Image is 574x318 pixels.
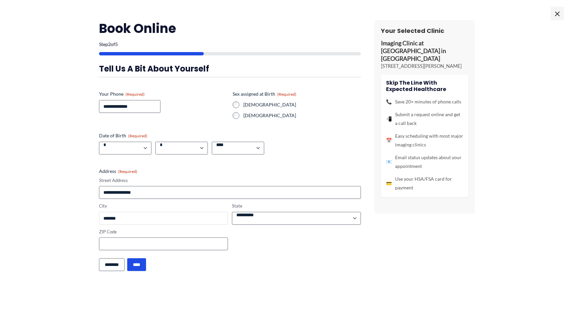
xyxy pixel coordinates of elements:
span: 💳 [386,179,392,188]
li: Save 20+ minutes of phone calls [386,97,463,106]
span: 📅 [386,136,392,145]
li: Email status updates about your appointment [386,153,463,171]
span: (Required) [126,92,145,97]
li: Easy scheduling with most major imaging clinics [386,132,463,149]
span: (Required) [118,169,137,174]
label: Street Address [99,177,361,184]
p: Step of [99,42,361,47]
span: (Required) [277,92,296,97]
span: (Required) [128,133,147,138]
span: 📞 [386,97,392,106]
li: Use your HSA/FSA card for payment [386,175,463,192]
label: ZIP Code [99,229,228,235]
label: [DEMOGRAPHIC_DATA] [243,101,361,108]
span: 📲 [386,115,392,123]
p: [STREET_ADDRESS][PERSON_NAME] [381,63,468,70]
h4: Skip the line with Expected Healthcare [386,80,463,92]
span: 5 [115,41,118,47]
label: State [232,203,361,209]
p: Imaging Clinic at [GEOGRAPHIC_DATA] in [GEOGRAPHIC_DATA] [381,40,468,63]
label: [DEMOGRAPHIC_DATA] [243,112,361,119]
h3: Tell us a bit about yourself [99,63,361,74]
h3: Your Selected Clinic [381,27,468,35]
h2: Book Online [99,20,361,37]
legend: Address [99,168,137,175]
span: × [551,7,564,20]
label: Your Phone [99,91,227,97]
label: City [99,203,228,209]
span: 📧 [386,157,392,166]
legend: Sex assigned at Birth [233,91,296,97]
span: 2 [108,41,111,47]
li: Submit a request online and get a call back [386,110,463,128]
legend: Date of Birth [99,132,147,139]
